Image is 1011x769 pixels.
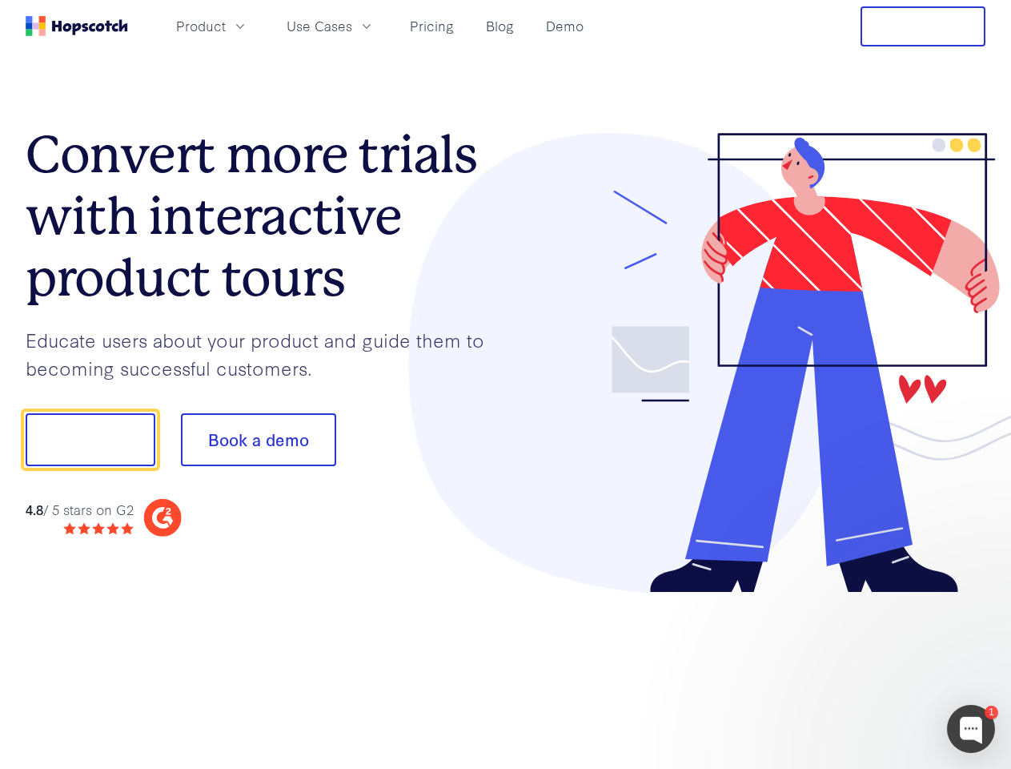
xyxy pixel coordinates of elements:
h1: Convert more trials with interactive product tours [26,124,506,308]
div: / 5 stars on G2 [26,500,134,520]
button: Book a demo [181,413,336,466]
button: Show me! [26,413,155,466]
div: 1 [985,706,998,719]
span: Product [176,16,226,36]
p: Educate users about your product and guide them to becoming successful customers. [26,326,506,381]
a: Pricing [403,13,460,39]
button: Product [166,13,258,39]
a: Demo [540,13,590,39]
strong: 4.8 [26,500,43,518]
button: Free Trial [861,6,985,46]
button: Use Cases [277,13,384,39]
a: Home [26,16,128,36]
a: Blog [479,13,520,39]
span: Use Cases [287,16,352,36]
